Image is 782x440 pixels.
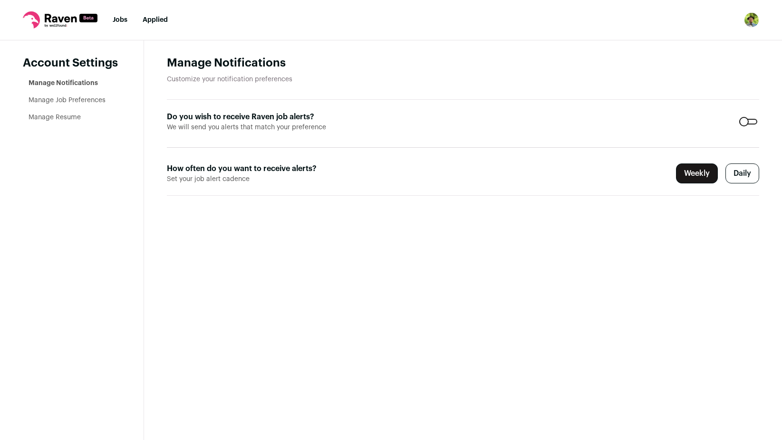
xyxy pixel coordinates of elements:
[725,163,759,183] label: Daily
[167,111,359,123] label: Do you wish to receive Raven job alerts?
[744,12,759,28] img: 1012591-medium_jpg
[113,17,127,23] a: Jobs
[143,17,168,23] a: Applied
[29,80,98,86] a: Manage Notifications
[744,12,759,28] button: Open dropdown
[676,163,718,183] label: Weekly
[167,163,359,174] label: How often do you want to receive alerts?
[167,75,759,84] p: Customize your notification preferences
[167,123,359,132] span: We will send you alerts that match your preference
[167,174,359,184] span: Set your job alert cadence
[23,56,121,71] header: Account Settings
[29,114,81,121] a: Manage Resume
[29,97,106,104] a: Manage Job Preferences
[167,56,759,71] h1: Manage Notifications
